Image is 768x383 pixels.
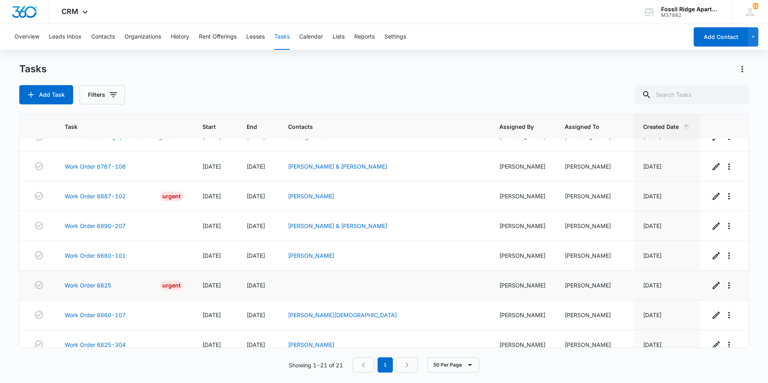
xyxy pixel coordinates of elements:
div: Urgent [160,191,183,201]
div: Urgent [160,281,183,290]
span: [DATE] [202,282,221,289]
h1: Tasks [19,63,47,75]
button: History [171,24,189,50]
input: Search Tasks [635,85,749,104]
a: Work Order 6860-107 [65,311,126,319]
a: Work Order 6680-101 [65,251,126,260]
button: Actions [736,63,749,75]
div: [PERSON_NAME] [499,222,545,230]
p: Showing 1-21 of 21 [289,361,343,369]
button: Leases [246,24,265,50]
nav: Pagination [353,357,418,373]
span: [DATE] [247,163,265,170]
button: Add Contact [694,27,748,47]
a: [PERSON_NAME] [288,252,334,259]
a: Work Order 6825-304 [65,340,126,349]
button: Reports [354,24,375,50]
span: [DATE] [247,312,265,318]
div: [PERSON_NAME] [565,251,624,260]
span: [DATE] [202,163,221,170]
span: Assigned To [565,122,612,131]
button: Calendar [299,24,323,50]
div: account name [661,6,720,12]
div: [PERSON_NAME] [565,222,624,230]
span: [DATE] [247,282,265,289]
div: [PERSON_NAME] [499,340,545,349]
span: Created Date [643,122,679,131]
div: [PERSON_NAME] [565,162,624,171]
span: Task [65,122,172,131]
span: Start [202,122,216,131]
a: [PERSON_NAME] [288,193,334,200]
a: [PERSON_NAME] & [PERSON_NAME] [288,163,387,170]
span: 216 [752,3,759,9]
button: Overview [14,24,39,50]
a: Work Order 6825 [65,281,111,289]
div: [PERSON_NAME] [499,251,545,260]
span: [DATE] [643,222,662,229]
span: [DATE] [247,193,265,200]
a: Work Order 6990-207 [65,222,126,230]
span: CRM [61,7,78,16]
span: [DATE] [643,312,662,318]
span: [DATE] [202,193,221,200]
span: Contacts [288,122,468,131]
div: [PERSON_NAME] [499,281,545,289]
a: [PERSON_NAME] [288,341,334,348]
a: Work Order 6887-102 [65,192,126,200]
span: [DATE] [247,341,265,348]
div: notifications count [752,3,759,9]
span: [DATE] [202,312,221,318]
button: Organizations [125,24,161,50]
div: [PERSON_NAME] [565,340,624,349]
span: [DATE] [247,252,265,259]
button: Contacts [91,24,115,50]
a: [PERSON_NAME][DEMOGRAPHIC_DATA] [288,312,397,318]
button: Leads Inbox [49,24,82,50]
span: [DATE] [643,163,662,170]
div: [PERSON_NAME] [499,162,545,171]
span: [DATE] [202,341,221,348]
span: End [247,122,257,131]
button: Add Task [19,85,73,104]
div: account id [661,12,720,18]
button: Lists [333,24,345,50]
span: [DATE] [643,252,662,259]
a: Work Order 6767-106 [65,162,126,171]
div: [PERSON_NAME] [499,192,545,200]
button: 50 Per Page [427,357,479,373]
span: [DATE] [247,222,265,229]
span: [DATE] [643,282,662,289]
div: [PERSON_NAME] [565,192,624,200]
span: [DATE] [643,341,662,348]
div: [PERSON_NAME] [499,311,545,319]
div: [PERSON_NAME] [565,311,624,319]
button: Filters [80,85,125,104]
span: Assigned By [499,122,534,131]
button: Tasks [274,24,290,50]
em: 1 [378,357,393,373]
span: [DATE] [202,252,221,259]
span: [DATE] [643,193,662,200]
a: [PERSON_NAME] & [PERSON_NAME] [288,222,387,229]
button: Rent Offerings [199,24,237,50]
span: [DATE] [202,222,221,229]
button: Settings [384,24,406,50]
div: [PERSON_NAME] [565,281,624,289]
